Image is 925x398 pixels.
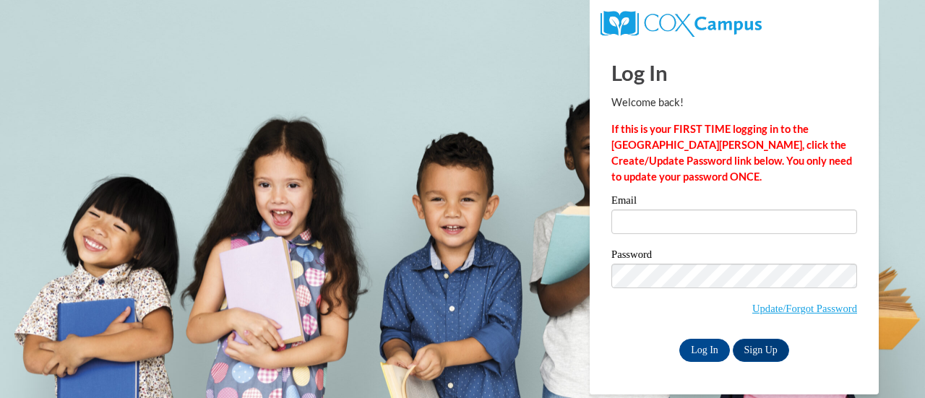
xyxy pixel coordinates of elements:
a: COX Campus [601,17,762,29]
a: Update/Forgot Password [752,303,857,314]
a: Sign Up [733,339,789,362]
img: COX Campus [601,11,762,37]
label: Email [611,195,857,209]
input: Log In [679,339,730,362]
h1: Log In [611,58,857,87]
p: Welcome back! [611,95,857,111]
label: Password [611,249,857,264]
strong: If this is your FIRST TIME logging in to the [GEOGRAPHIC_DATA][PERSON_NAME], click the Create/Upd... [611,123,852,183]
